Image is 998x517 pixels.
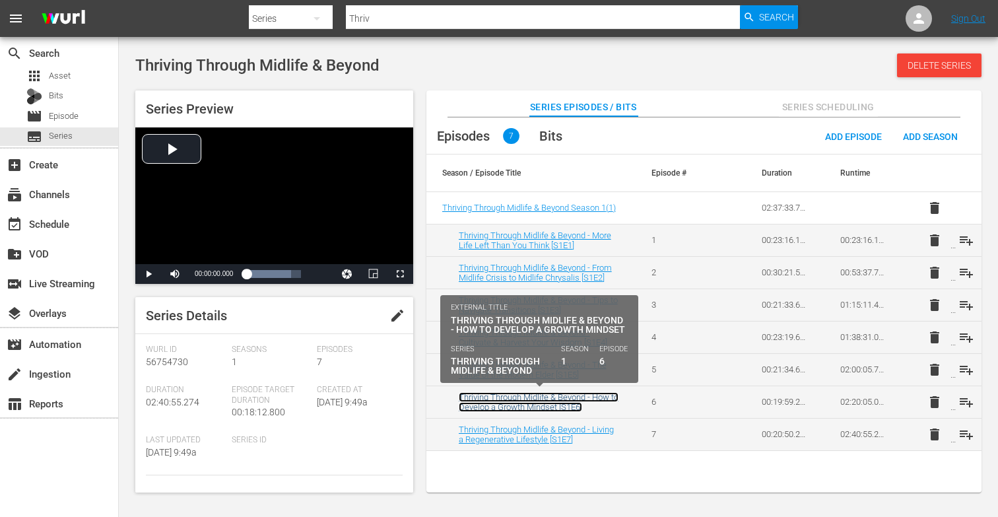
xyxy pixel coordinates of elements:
span: 1 [232,357,237,367]
span: Create [7,157,22,173]
span: playlist_add [958,232,974,248]
span: delete [927,200,943,216]
span: Ingestion [7,366,22,382]
span: Bits [539,128,562,144]
a: Thriving Through Midlife & Beyond - Living a Regenerative Lifestyle [S1E7] [459,425,614,444]
a: Thriving Through Midlife & Beyond - Cultivate & Harvest Your Wisdom [S1E4] [459,327,607,347]
span: delete [927,232,943,248]
button: Jump To Time [334,264,360,284]
span: Thriving Through Midlife & Beyond [135,56,380,75]
button: Add Season [892,124,968,148]
span: Series Episodes / Bits [530,99,637,116]
td: 00:19:59.222 [746,386,824,418]
td: 00:23:16.185 [746,224,824,256]
td: 02:40:55.274 [824,418,903,450]
span: Live Streaming [7,276,22,292]
button: Fullscreen [387,264,413,284]
span: playlist_add [958,329,974,345]
span: Series Scheduling [779,99,878,116]
span: 56754730 [146,357,188,367]
button: playlist_add [950,289,982,321]
td: 6 [636,386,714,418]
a: Thriving Through Midlife & Beyond - More Life Left Than You Think [S1E1] [459,230,611,250]
td: 00:23:16.185 [824,224,903,256]
div: Video Player [135,127,413,284]
td: 02:00:05.781 [824,353,903,386]
td: 00:20:50.271 [746,418,824,450]
span: Series [26,129,42,145]
span: Episodes [437,128,490,144]
th: Season / Episode Title [426,155,636,191]
span: Series Title: [146,491,396,502]
button: playlist_add [950,257,982,289]
td: 4 [636,321,714,353]
button: playlist_add [950,419,982,450]
span: Episodes [317,345,396,355]
button: delete [919,322,950,353]
span: Seasons [232,345,311,355]
span: Series [49,129,73,143]
span: delete [927,297,943,313]
div: Progress Bar [246,270,300,278]
span: Last Updated [146,435,225,446]
td: 01:15:11.422 [824,289,903,321]
a: Thriving Through Midlife & Beyond - From Midlife Crisis to Midlife Chrysalis [S1E2] [459,263,612,283]
button: playlist_add [950,322,982,353]
button: playlist_add [950,354,982,386]
button: Picture-in-Picture [360,264,387,284]
span: menu [8,11,24,26]
button: Play [135,264,162,284]
th: Duration [746,155,824,191]
span: Episode [26,108,42,124]
span: Episode [49,110,79,123]
button: Delete Series [897,53,981,77]
span: Episode Target Duration [232,385,311,406]
a: Sign Out [951,13,985,24]
td: 00:21:33.663 [746,289,824,321]
span: Asset [49,69,71,83]
th: Runtime [824,155,903,191]
span: delete [927,362,943,378]
span: Automation [7,337,22,353]
span: Channels [7,187,22,203]
span: 7 [503,128,519,144]
span: Schedule [7,217,22,232]
button: delete [919,289,950,321]
span: playlist_add [958,265,974,281]
button: delete [919,386,950,418]
th: Episode # [636,155,714,191]
span: Thriving Through Midlife & Beyond Season 1 ( 1 ) [442,203,616,213]
span: Series ID [232,435,311,446]
span: Series Preview [146,101,234,117]
td: 02:37:33.708 [746,192,824,224]
span: Reports [7,396,22,412]
td: 00:53:37.759 [824,256,903,289]
a: Thriving Through Midlife & Beyond - The Value of the Modern Elder [S1E5] [459,360,607,380]
span: Duration [146,385,225,396]
span: delete [927,427,943,442]
td: 3 [636,289,714,321]
span: playlist_add [958,427,974,442]
button: playlist_add [950,386,982,418]
div: Bits [26,88,42,104]
span: [DATE] 9:49a [317,397,368,407]
button: playlist_add [950,224,982,256]
span: delete [927,394,943,410]
button: delete [919,354,950,386]
td: 5 [636,353,714,386]
td: 02:20:05.003 [824,386,903,418]
span: Add Episode [815,131,892,142]
td: 7 [636,418,714,450]
span: Delete Series [897,60,981,71]
span: Created At [317,385,396,396]
span: playlist_add [958,362,974,378]
button: edit [382,300,413,331]
span: 7 [317,357,322,367]
a: Thriving Through Midlife & Beyond - How to Develop a Growth Mindset [S1E6] [459,392,618,412]
span: edit [389,308,405,324]
button: Search [740,5,798,29]
img: ans4CAIJ8jUAAAAAAAAAAAAAAAAAAAAAAAAgQb4GAAAAAAAAAAAAAAAAAAAAAAAAJMjXAAAAAAAAAAAAAAAAAAAAAAAAgAT5G... [32,3,95,34]
td: 00:21:34.697 [746,353,824,386]
span: playlist_add [958,394,974,410]
td: 00:30:21.574 [746,256,824,289]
